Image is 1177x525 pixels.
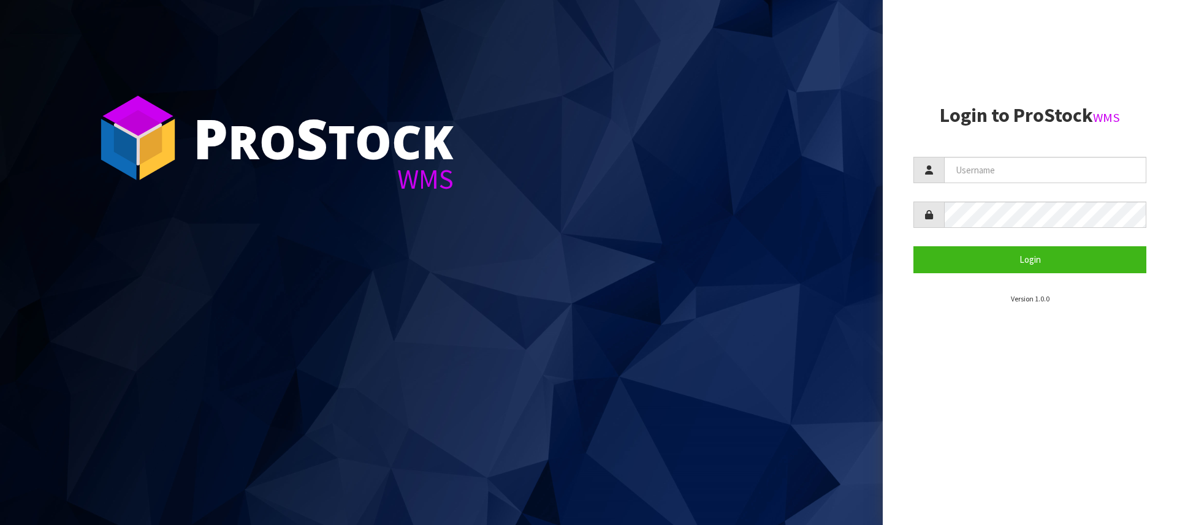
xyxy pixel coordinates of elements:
span: P [193,100,228,175]
small: Version 1.0.0 [1011,294,1049,303]
div: ro tock [193,110,454,165]
small: WMS [1093,110,1120,126]
img: ProStock Cube [92,92,184,184]
span: S [296,100,328,175]
input: Username [944,157,1146,183]
button: Login [913,246,1146,273]
div: WMS [193,165,454,193]
h2: Login to ProStock [913,105,1146,126]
